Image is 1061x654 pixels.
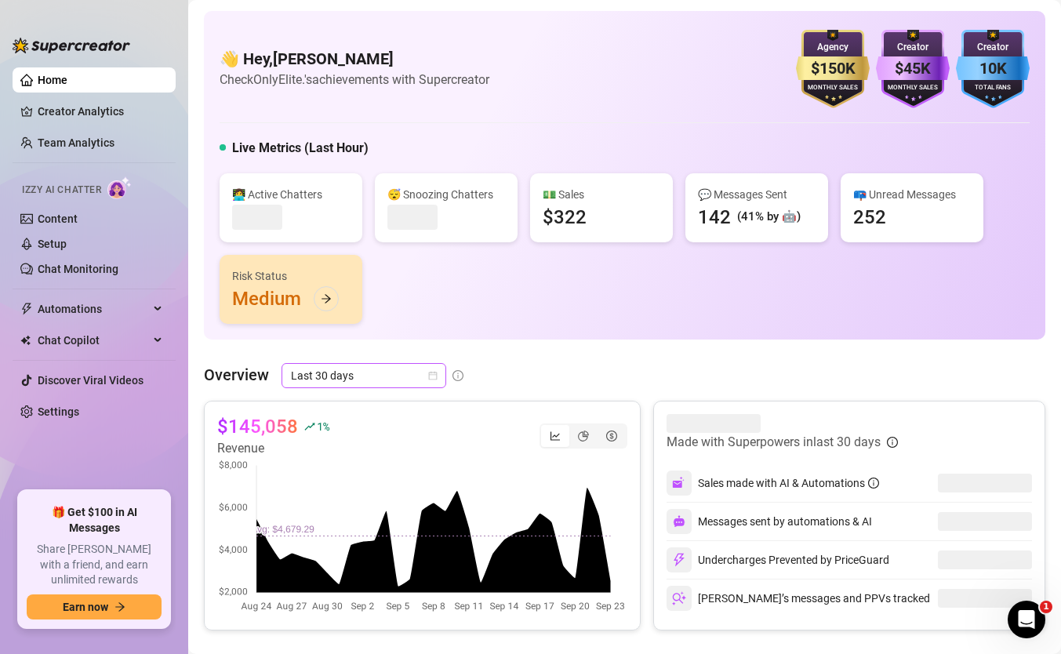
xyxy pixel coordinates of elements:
[38,238,67,250] a: Setup
[38,136,114,149] a: Team Analytics
[20,303,33,315] span: thunderbolt
[304,421,315,432] span: rise
[1040,601,1052,613] span: 1
[956,56,1030,81] div: 10K
[698,186,816,203] div: 💬 Messages Sent
[13,38,130,53] img: logo-BBDzfeDw.svg
[220,48,489,70] h4: 👋 Hey, [PERSON_NAME]
[317,419,329,434] span: 1 %
[38,328,149,353] span: Chat Copilot
[38,74,67,86] a: Home
[796,30,870,108] img: gold-badge-CigiZidd.svg
[796,56,870,81] div: $150K
[232,186,350,203] div: 👩‍💻 Active Chatters
[107,176,132,199] img: AI Chatter
[876,30,950,108] img: purple-badge-B9DA21FR.svg
[737,208,801,227] div: (41% by 🤖)
[956,40,1030,55] div: Creator
[853,205,886,230] div: 252
[321,293,332,304] span: arrow-right
[578,431,589,441] span: pie-chart
[543,186,660,203] div: 💵 Sales
[672,553,686,567] img: svg%3e
[217,439,329,458] article: Revenue
[27,594,162,619] button: Earn nowarrow-right
[540,423,627,449] div: segmented control
[887,437,898,448] span: info-circle
[217,414,298,439] article: $145,058
[956,30,1030,108] img: blue-badge-DgoSNQY1.svg
[1008,601,1045,638] iframe: Intercom live chat
[853,186,971,203] div: 📪 Unread Messages
[672,591,686,605] img: svg%3e
[22,183,101,198] span: Izzy AI Chatter
[27,505,162,536] span: 🎁 Get $100 in AI Messages
[114,601,125,612] span: arrow-right
[698,474,879,492] div: Sales made with AI & Automations
[387,186,505,203] div: 😴 Snoozing Chatters
[543,205,587,230] div: $322
[38,296,149,322] span: Automations
[876,83,950,93] div: Monthly Sales
[667,509,872,534] div: Messages sent by automations & AI
[232,267,350,285] div: Risk Status
[204,363,269,387] article: Overview
[956,83,1030,93] div: Total Fans
[667,433,881,452] article: Made with Superpowers in last 30 days
[868,478,879,489] span: info-circle
[20,335,31,346] img: Chat Copilot
[796,83,870,93] div: Monthly Sales
[796,40,870,55] div: Agency
[452,370,463,381] span: info-circle
[291,364,437,387] span: Last 30 days
[38,405,79,418] a: Settings
[38,263,118,275] a: Chat Monitoring
[672,476,686,490] img: svg%3e
[38,374,144,387] a: Discover Viral Videos
[673,515,685,528] img: svg%3e
[876,40,950,55] div: Creator
[667,586,930,611] div: [PERSON_NAME]’s messages and PPVs tracked
[63,601,108,613] span: Earn now
[38,213,78,225] a: Content
[876,56,950,81] div: $45K
[38,99,163,124] a: Creator Analytics
[220,70,489,89] article: Check OnlyElite.'s achievements with Supercreator
[606,431,617,441] span: dollar-circle
[232,139,369,158] h5: Live Metrics (Last Hour)
[428,371,438,380] span: calendar
[550,431,561,441] span: line-chart
[698,205,731,230] div: 142
[667,547,889,572] div: Undercharges Prevented by PriceGuard
[27,542,162,588] span: Share [PERSON_NAME] with a friend, and earn unlimited rewards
